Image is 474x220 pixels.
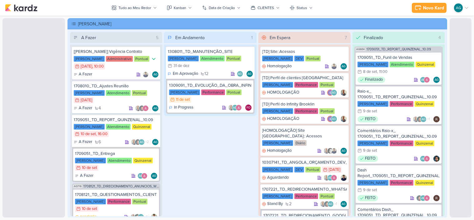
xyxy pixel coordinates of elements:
div: Comentários Dash_ 1709051_TD_REPORT_QUINZENAL_10.09 [357,207,440,218]
div: FEITO [357,195,378,201]
div: Quinzenal [415,141,434,146]
p: A Fazer [79,139,92,145]
div: 10 de set [81,132,96,136]
div: Quinzenal [132,124,152,130]
img: Nelito Junior [135,139,141,145]
div: Atendimento [200,56,225,61]
div: FEITO [357,116,378,122]
p: AG [342,203,346,206]
div: Em Espera [270,34,290,41]
div: Responsável: Aline Gimenez Graciano [341,148,347,154]
div: 1709051_TD_Entrega [75,151,157,156]
img: Iara Santos [135,105,141,111]
div: [PERSON_NAME] [357,101,388,107]
div: HOMOLOGAÇÃO [262,116,299,122]
div: Performance [294,193,318,199]
div: Responsável: Aline Gimenez Graciano [433,77,440,83]
div: Atendimento [106,124,131,130]
div: Aline Gimenez Graciano [151,173,157,179]
span: +1 [334,202,337,207]
div: Prioridade Baixa [151,56,157,62]
div: Aline Gimenez Graciano [331,90,337,96]
span: 1708121_TD_DIRECIONAMENTO_ANUNCIOS_WEBSITE [83,185,159,188]
div: Quinzenal [415,101,434,107]
div: 11 de set [176,98,190,102]
div: Aline Gimenez Graciano [152,139,158,145]
div: Homologação [262,148,292,154]
p: AG [421,197,425,200]
img: Giulia Boschi [327,90,333,96]
div: , 11:00 [377,70,387,74]
div: Quinzenal [416,62,435,67]
div: 1308011_TD_MANUTENÇÃO_SITE [168,49,252,54]
div: Responsável: Aline Gimenez Graciano [247,71,253,77]
p: In Progress [174,105,193,111]
div: Atendimento [107,158,132,163]
span: 4 [98,106,101,110]
img: Nelito Junior [139,105,145,111]
p: AG [332,91,336,95]
img: Nelito Junior [324,201,330,207]
div: [PERSON_NAME] [262,108,293,114]
div: 10307141_TD_ANGOLA_ORÇAMENTO_DEV_SITE_ANGOLA [262,160,347,165]
img: Alessandra Gomes [424,156,430,162]
img: Rafael Dornelles [433,116,440,122]
div: Aline Gimenez Graciano [341,148,347,154]
div: Dash Report_1709051_TD_REPORT_QUINZENAL_10.09 [357,167,440,179]
div: Performance [294,108,318,114]
p: Homologação [267,63,292,69]
img: Nelito Junior [134,214,140,220]
div: Responsável: Aline Gimenez Graciano [341,201,347,207]
img: Alessandra Gomes [142,105,149,111]
div: DEV [294,167,304,172]
div: Pontual [319,108,335,114]
div: 4 [436,34,443,41]
div: 1708010_TD_Ajustes Reunião [74,83,158,89]
img: Levy Pessoa [142,71,149,78]
div: Colaboradores: Iara Santos, Nelito Junior, Aline Gimenez Graciano, Alessandra Gomes [130,214,149,220]
div: [HOMOLOGAÇÃO] Site Angola:: Acessos [262,128,347,139]
div: Aline Gimenez Graciano [420,156,426,162]
img: Iara Santos [341,116,347,122]
img: Giulia Boschi [327,116,333,122]
div: Pontual [305,167,321,172]
div: Colaboradores: Aline Gimenez Graciano, Alessandra Gomes [420,156,432,162]
p: AG [422,118,426,121]
div: FEITO [357,156,378,162]
img: Iara Santos [341,90,347,96]
div: Colaboradores: Iara Santos, Nelito Junior, Aline Gimenez Graciano, Alessandra Gomes [413,116,432,122]
button: Novo Kard [412,3,447,13]
div: Finalizado [357,77,385,83]
div: 1 [249,34,255,41]
p: AG [332,118,336,121]
div: Responsável: Nelito Junior [433,156,440,162]
div: A Fazer [74,105,92,111]
span: +2 [145,140,149,145]
div: 1707221_TD_REDIRECIONAMENTO_GOOGLE [263,213,346,218]
img: Levy Pessoa [341,175,347,181]
div: Aline Gimenez Graciano [331,116,337,122]
span: AG716 [73,185,82,188]
p: Homologação [267,148,292,154]
img: Alessandra Gomes [331,175,337,181]
div: 9 de set [363,149,377,153]
div: [PERSON_NAME] [75,199,106,204]
div: [DATE] [81,98,92,102]
p: AG [233,106,237,110]
div: Diário [294,140,307,146]
p: AG [153,107,157,110]
div: 1309091_TD_EVOLUÇÃO_DA_OBRA_INFINITY_BROOKLIN [169,83,251,88]
p: FO [247,106,250,110]
p: HOMOLOGAÇÃO [267,116,299,122]
div: Colaboradores: Iara Santos, Nelito Junior, Aline Gimenez Graciano, Rafael Dornelles, Alessandra G... [131,139,150,145]
div: [PERSON_NAME] [262,56,293,61]
div: Quinzenal [133,158,153,163]
img: Alessandra Gomes [424,77,430,83]
p: A Fazer [79,71,92,78]
div: , 10:00 [92,64,104,69]
div: [PERSON_NAME] [168,56,199,61]
p: AG [153,73,157,76]
div: Aline Gimenez Graciano [237,71,243,77]
div: Novo Kard [423,5,444,11]
img: Alessandra Gomes [141,173,147,179]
